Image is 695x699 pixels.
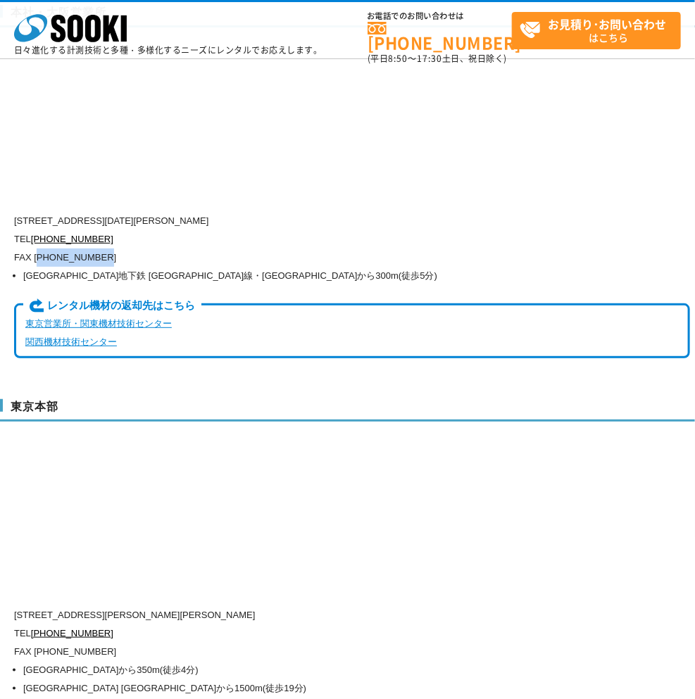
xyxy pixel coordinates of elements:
span: 17:30 [417,52,442,65]
span: レンタル機材の返却先はこちら [23,298,201,314]
p: FAX [PHONE_NUMBER] [14,643,690,661]
a: 東京営業所・関東機材技術センター [25,318,172,329]
li: [GEOGRAPHIC_DATA]から350m(徒歩4分) [23,661,690,679]
li: [GEOGRAPHIC_DATA]地下鉄 [GEOGRAPHIC_DATA]線・[GEOGRAPHIC_DATA]から300m(徒歩5分) [23,267,690,285]
p: [STREET_ADDRESS][PERSON_NAME][PERSON_NAME] [14,606,690,624]
p: [STREET_ADDRESS][DATE][PERSON_NAME] [14,212,690,230]
a: 関西機材技術センター [25,336,117,347]
li: [GEOGRAPHIC_DATA] [GEOGRAPHIC_DATA]から1500m(徒歩19分) [23,679,690,698]
p: 日々進化する計測技術と多種・多様化するニーズにレンタルでお応えします。 [14,46,323,54]
a: [PHONE_NUMBER] [368,22,512,51]
p: TEL [14,624,690,643]
p: TEL [14,230,690,248]
span: お電話でのお問い合わせは [368,12,512,20]
a: お見積り･お問い合わせはこちら [512,12,681,49]
a: [PHONE_NUMBER] [31,234,113,244]
a: [PHONE_NUMBER] [31,628,113,638]
span: 8:50 [389,52,408,65]
span: はこちら [520,13,680,48]
p: FAX [PHONE_NUMBER] [14,248,690,267]
strong: お見積り･お問い合わせ [549,15,667,32]
span: (平日 ～ 土日、祝日除く) [368,52,507,65]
